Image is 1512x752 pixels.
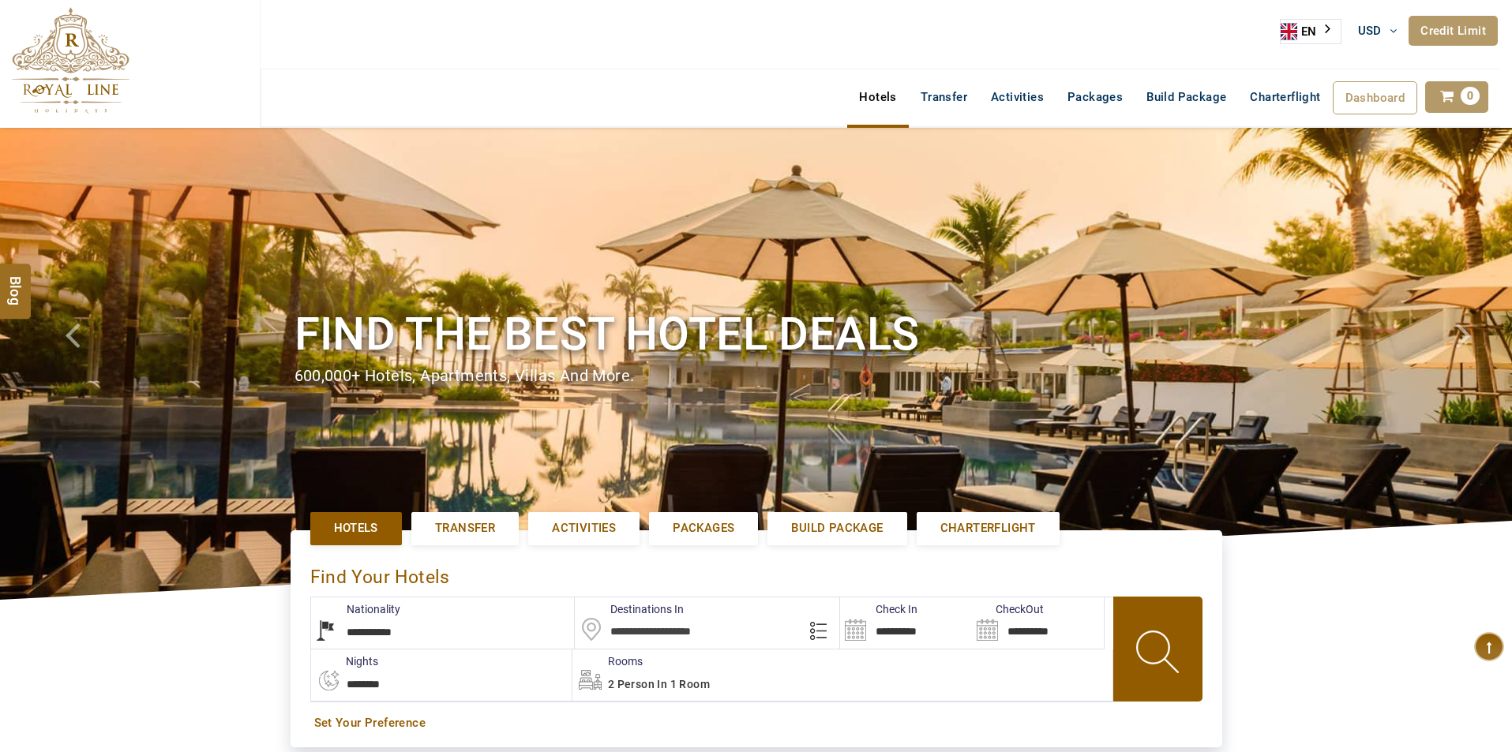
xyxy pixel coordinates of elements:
[528,512,640,544] a: Activities
[840,601,917,617] label: Check In
[310,512,402,544] a: Hotels
[909,81,979,113] a: Transfer
[575,601,684,617] label: Destinations In
[972,597,1104,649] input: Search
[608,678,710,690] span: 2 Person in 1 Room
[435,520,495,537] span: Transfer
[310,653,378,669] label: nights
[972,601,1044,617] label: CheckOut
[411,512,519,544] a: Transfer
[1409,16,1498,46] a: Credit Limit
[840,597,972,649] input: Search
[649,512,758,544] a: Packages
[1425,81,1488,113] a: 0
[1281,20,1341,43] a: EN
[1358,24,1382,38] span: USD
[314,715,1199,731] a: Set Your Preference
[295,305,1218,364] h1: Find the best hotel deals
[940,520,1036,537] span: Charterflight
[552,520,616,537] span: Activities
[767,512,906,544] a: Build Package
[1345,91,1405,105] span: Dashboard
[1135,81,1238,113] a: Build Package
[1461,87,1480,105] span: 0
[847,81,908,113] a: Hotels
[6,275,26,289] span: Blog
[1280,19,1341,44] div: Language
[334,520,378,537] span: Hotels
[1250,90,1320,104] span: Charterflight
[295,365,1218,387] div: 600,000+ hotels, apartments, villas and more.
[310,550,1202,597] div: Find Your Hotels
[12,7,129,114] img: The Royal Line Holidays
[1056,81,1135,113] a: Packages
[572,653,643,669] label: Rooms
[1238,81,1332,113] a: Charterflight
[673,520,734,537] span: Packages
[1280,19,1341,44] aside: Language selected: English
[791,520,883,537] span: Build Package
[311,601,400,617] label: Nationality
[917,512,1060,544] a: Charterflight
[979,81,1056,113] a: Activities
